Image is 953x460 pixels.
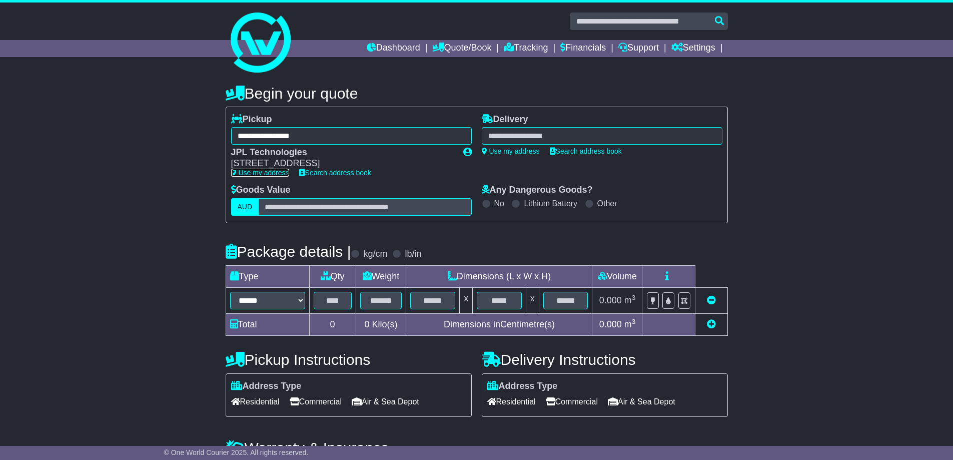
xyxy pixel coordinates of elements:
[231,158,453,169] div: [STREET_ADDRESS]
[494,199,504,208] label: No
[406,265,592,287] td: Dimensions (L x W x H)
[309,265,356,287] td: Qty
[624,295,636,305] span: m
[707,295,716,305] a: Remove this item
[364,319,369,329] span: 0
[482,114,528,125] label: Delivery
[460,287,473,313] td: x
[560,40,606,57] a: Financials
[226,265,309,287] td: Type
[226,351,472,368] h4: Pickup Instructions
[231,185,291,196] label: Goods Value
[482,351,728,368] h4: Delivery Instructions
[367,40,420,57] a: Dashboard
[231,147,453,158] div: JPL Technologies
[352,394,419,409] span: Air & Sea Depot
[164,448,309,456] span: © One World Courier 2025. All rights reserved.
[226,313,309,335] td: Total
[226,85,728,102] h4: Begin your quote
[707,319,716,329] a: Add new item
[632,318,636,325] sup: 3
[309,313,356,335] td: 0
[231,169,289,177] a: Use my address
[592,265,642,287] td: Volume
[597,199,617,208] label: Other
[624,319,636,329] span: m
[524,199,577,208] label: Lithium Battery
[231,381,302,392] label: Address Type
[671,40,715,57] a: Settings
[299,169,371,177] a: Search address book
[432,40,491,57] a: Quote/Book
[504,40,548,57] a: Tracking
[231,114,272,125] label: Pickup
[608,394,675,409] span: Air & Sea Depot
[618,40,659,57] a: Support
[487,381,558,392] label: Address Type
[226,439,728,456] h4: Warranty & Insurance
[356,313,406,335] td: Kilo(s)
[482,185,593,196] label: Any Dangerous Goods?
[546,394,598,409] span: Commercial
[550,147,622,155] a: Search address book
[363,249,387,260] label: kg/cm
[356,265,406,287] td: Weight
[526,287,539,313] td: x
[406,313,592,335] td: Dimensions in Centimetre(s)
[599,319,622,329] span: 0.000
[405,249,421,260] label: lb/in
[487,394,536,409] span: Residential
[599,295,622,305] span: 0.000
[226,243,351,260] h4: Package details |
[290,394,342,409] span: Commercial
[231,394,280,409] span: Residential
[231,198,259,216] label: AUD
[482,147,540,155] a: Use my address
[632,294,636,301] sup: 3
